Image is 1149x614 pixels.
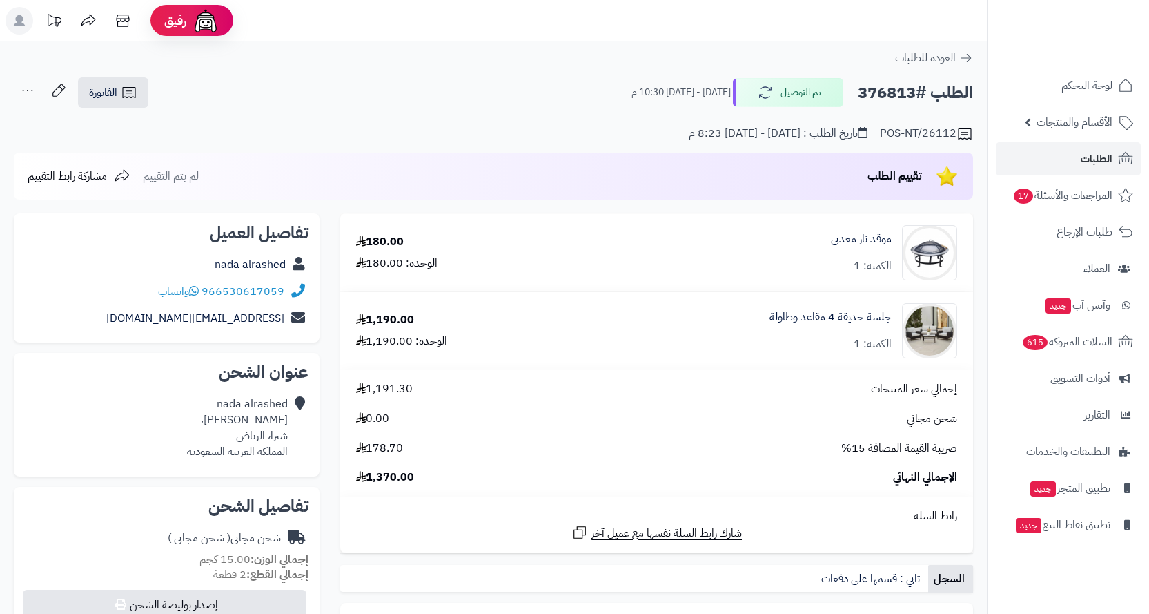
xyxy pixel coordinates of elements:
a: وآتس آبجديد [996,289,1141,322]
span: مشاركة رابط التقييم [28,168,107,184]
strong: إجمالي الوزن: [251,551,308,568]
a: طلبات الإرجاع [996,215,1141,249]
img: 1754462914-110119010027-90x90.jpg [903,303,956,358]
span: الإجمالي النهائي [893,470,957,486]
div: الوحدة: 1,190.00 [356,334,447,349]
a: تطبيق نقاط البيعجديد [996,508,1141,541]
a: السلات المتروكة615 [996,325,1141,358]
span: التطبيقات والخدمات [1026,442,1110,461]
span: الطلبات [1081,149,1112,169]
span: تطبيق نقاط البيع [1014,515,1110,535]
span: 1,191.30 [356,381,413,397]
small: 2 قطعة [213,566,308,583]
a: شارك رابط السلة نفسها مع عميل آخر [571,524,742,541]
span: رفيق [164,12,186,29]
a: تحديثات المنصة [37,7,71,38]
span: 0.00 [356,411,389,427]
a: الفاتورة [78,77,148,108]
h2: الطلب #376813 [858,79,973,107]
a: أدوات التسويق [996,362,1141,395]
a: لوحة التحكم [996,69,1141,102]
img: 1677177223-FP074-90x90.png [903,225,956,280]
span: طلبات الإرجاع [1057,222,1112,242]
span: 178.70 [356,441,403,457]
a: الطلبات [996,142,1141,175]
button: تم التوصيل [733,78,843,107]
a: 966530617059 [202,283,284,300]
span: 1,370.00 [356,470,414,486]
a: nada alrashed [215,256,286,273]
span: إجمالي سعر المنتجات [871,381,957,397]
div: 1,190.00 [356,312,414,328]
span: شارك رابط السلة نفسها مع عميل آخر [591,526,742,541]
div: 180.00 [356,234,404,250]
span: ( شحن مجاني ) [168,530,230,546]
span: تقييم الطلب [867,168,922,184]
span: جديد [1045,298,1071,314]
div: شحن مجاني [168,530,281,546]
div: nada alrashed [PERSON_NAME]، شبرا، الرياض المملكة العربية السعودية [187,396,288,459]
a: تطبيق المتجرجديد [996,472,1141,505]
span: السلات المتروكة [1021,332,1112,352]
div: POS-NT/26112 [880,126,973,142]
span: جديد [1016,518,1041,533]
a: واتساب [158,283,199,300]
span: شحن مجاني [907,411,957,427]
div: الكمية: 1 [854,258,892,274]
img: ai-face.png [192,7,219,35]
a: جلسة حديقة 4 مقاعد وطاولة [769,309,892,325]
span: ضريبة القيمة المضافة 15% [841,441,957,457]
a: العودة للطلبات [895,50,973,66]
span: العودة للطلبات [895,50,956,66]
h2: تفاصيل العميل [25,224,308,241]
div: تاريخ الطلب : [DATE] - [DATE] 8:23 م [689,126,867,142]
a: العملاء [996,252,1141,285]
a: موقد نار معدني [831,231,892,247]
a: مشاركة رابط التقييم [28,168,130,184]
span: الفاتورة [89,84,117,101]
a: السجل [928,565,973,593]
span: العملاء [1083,259,1110,278]
span: لم يتم التقييم [143,168,199,184]
strong: إجمالي القطع: [246,566,308,583]
small: 15.00 كجم [199,551,308,568]
small: [DATE] - [DATE] 10:30 م [631,86,731,99]
span: لوحة التحكم [1061,76,1112,95]
a: التقارير [996,399,1141,432]
img: logo-2.png [1055,35,1136,64]
div: الوحدة: 180.00 [356,256,438,271]
a: [EMAIL_ADDRESS][DOMAIN_NAME] [106,310,284,327]
div: الكمية: 1 [854,336,892,352]
a: التطبيقات والخدمات [996,435,1141,468]
span: الأقسام والمنتجات [1037,113,1112,132]
span: أدوات التسويق [1050,369,1110,388]
span: 615 [1023,335,1048,350]
h2: عنوان الشحن [25,364,308,381]
span: وآتس آب [1044,296,1110,315]
a: تابي : قسمها على دفعات [816,565,928,593]
a: المراجعات والأسئلة17 [996,179,1141,212]
h2: تفاصيل الشحن [25,498,308,515]
span: 17 [1014,189,1033,204]
span: المراجعات والأسئلة [1012,186,1112,205]
span: تطبيق المتجر [1029,479,1110,498]
div: رابط السلة [346,508,968,524]
span: جديد [1030,481,1056,497]
span: التقارير [1084,405,1110,425]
